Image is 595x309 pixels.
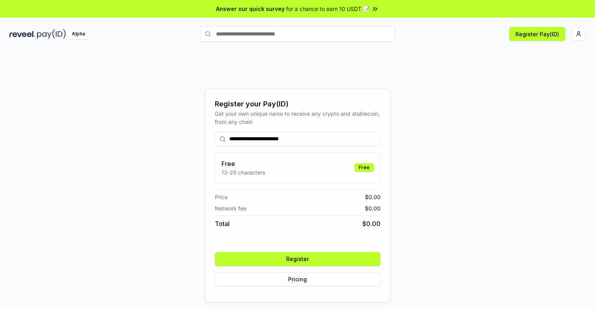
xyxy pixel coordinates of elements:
[354,163,374,172] div: Free
[215,204,246,212] span: Network fee
[362,219,381,228] span: $ 0.00
[215,99,381,109] div: Register your Pay(ID)
[365,193,381,201] span: $ 0.00
[215,252,381,266] button: Register
[215,272,381,286] button: Pricing
[37,29,66,39] img: pay_id
[215,219,230,228] span: Total
[215,109,381,126] div: Get your own unique name to receive any crypto and stablecoin, from any chain
[509,27,565,41] button: Register Pay(ID)
[215,193,228,201] span: Price
[221,159,265,168] h3: Free
[221,168,265,177] p: 13-25 characters
[216,5,285,13] span: Answer our quick survey
[365,204,381,212] span: $ 0.00
[67,29,89,39] div: Alpha
[9,29,35,39] img: reveel_dark
[286,5,370,13] span: for a chance to earn 10 USDT 📝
